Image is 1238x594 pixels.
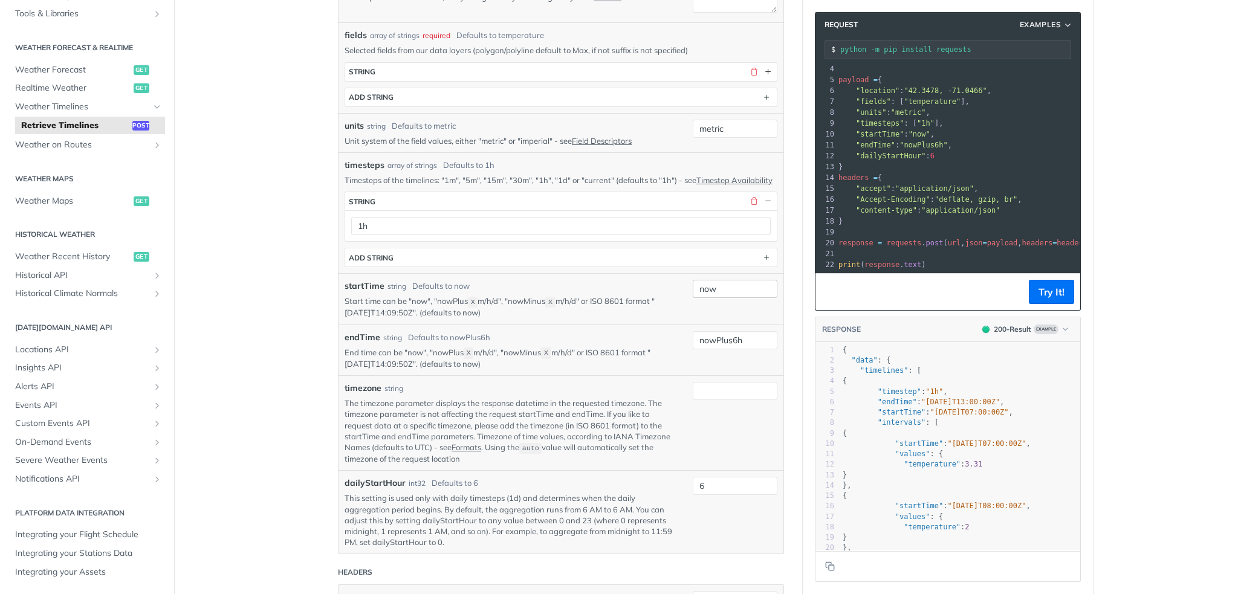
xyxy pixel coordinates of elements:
span: payload [838,76,869,84]
span: Severe Weather Events [15,454,149,466]
button: Show subpages for Notifications API [152,474,162,484]
span: "[DATE]T13:00:00Z" [921,398,1000,406]
a: Alerts APIShow subpages for Alerts API [9,378,165,396]
p: Selected fields from our data layers (polygon/polyline default to Max, if not suffix is not speci... [345,45,777,56]
span: "startTime" [878,408,925,416]
div: 15 [815,183,836,194]
span: X [548,298,553,306]
span: 3.31 [965,460,982,468]
button: Show subpages for Tools & Libraries [152,9,162,19]
span: auto [522,444,539,453]
div: 16 [815,501,834,511]
span: : , [843,387,948,396]
div: 14 [815,172,836,183]
a: Integrating your Flight Schedule [9,526,165,544]
span: Weather Forecast [15,64,131,76]
span: "metric" [891,108,926,117]
span: : , [843,398,1004,406]
span: "1h" [925,387,943,396]
div: array of strings [387,160,437,171]
div: Defaults to 1h [443,160,494,172]
span: : [838,206,1000,215]
div: 12 [815,150,836,161]
span: : , [838,184,978,193]
button: Show subpages for Custom Events API [152,419,162,428]
h2: [DATE][DOMAIN_NAME] API [9,322,165,333]
a: Events APIShow subpages for Events API [9,396,165,415]
span: : [843,523,970,531]
span: Tools & Libraries [15,8,149,20]
div: 10 [815,439,834,449]
span: : , [843,439,1031,448]
div: 5 [815,74,836,85]
div: 17 [815,205,836,216]
span: } [843,471,847,479]
span: "location" [856,86,899,95]
div: string [349,197,375,206]
div: int32 [409,478,426,489]
span: payload [987,239,1018,247]
span: "data" [851,356,877,364]
button: Show subpages for Severe Weather Events [152,456,162,465]
span: "timestep" [878,387,921,396]
a: Locations APIShow subpages for Locations API [9,341,165,359]
span: } [843,533,847,541]
button: RESPONSE [822,323,861,335]
span: "timesteps" [856,119,904,128]
div: 4 [815,376,834,386]
button: Show [762,66,773,77]
button: string [345,192,777,210]
span: requests [887,239,922,247]
span: Realtime Weather [15,82,131,94]
button: Delete [748,196,759,207]
span: : , [843,408,1013,416]
span: "intervals" [878,418,925,427]
span: X [471,298,475,306]
span: "temperature" [904,97,961,106]
button: Show subpages for Historical API [152,271,162,280]
a: Weather Forecastget [9,61,165,79]
div: ADD string [349,92,394,102]
div: 19 [815,227,836,237]
div: 3 [815,366,834,376]
div: 10 [815,129,836,140]
span: = [873,173,878,182]
div: Defaults to temperature [456,30,544,42]
span: { [838,173,882,182]
span: X [467,349,471,358]
span: timesteps [345,159,384,172]
span: : [ [843,418,939,427]
span: = [873,76,878,84]
span: { [843,429,847,437]
span: "temperature" [904,460,961,468]
span: : , [838,195,1022,204]
span: 200 [982,326,990,333]
a: Historical Climate NormalsShow subpages for Historical Climate Normals [9,285,165,303]
div: required [423,30,450,41]
span: "dailyStartHour" [856,152,926,160]
h2: Weather Maps [9,173,165,184]
p: The timezone parameter displays the response datetime in the requested timezone. The timezone par... [345,398,675,464]
span: : [ [843,366,921,375]
div: 20 [815,543,834,553]
span: response [838,239,873,247]
a: Historical APIShow subpages for Historical API [9,266,165,285]
span: Integrating your Flight Schedule [15,529,162,541]
span: = [983,239,987,247]
button: 200200-ResultExample [976,323,1074,335]
span: { [843,346,847,354]
button: string [345,63,777,81]
span: Insights API [15,362,149,374]
a: Weather Recent Historyget [9,248,165,266]
span: }, [843,481,852,489]
div: 7 [815,96,836,107]
span: = [1052,239,1057,247]
span: On-Demand Events [15,436,149,448]
span: "now" [909,130,930,138]
span: Weather Timelines [15,101,149,113]
div: 8 [815,418,834,428]
p: End time can be "now", "nowPlus m/h/d", "nowMinus m/h/d" or ISO 8601 format "[DATE]T14:09:50Z". (... [345,347,675,370]
button: Copy to clipboard [822,557,838,575]
span: "application/json" [921,206,1000,215]
span: : { [843,450,943,458]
